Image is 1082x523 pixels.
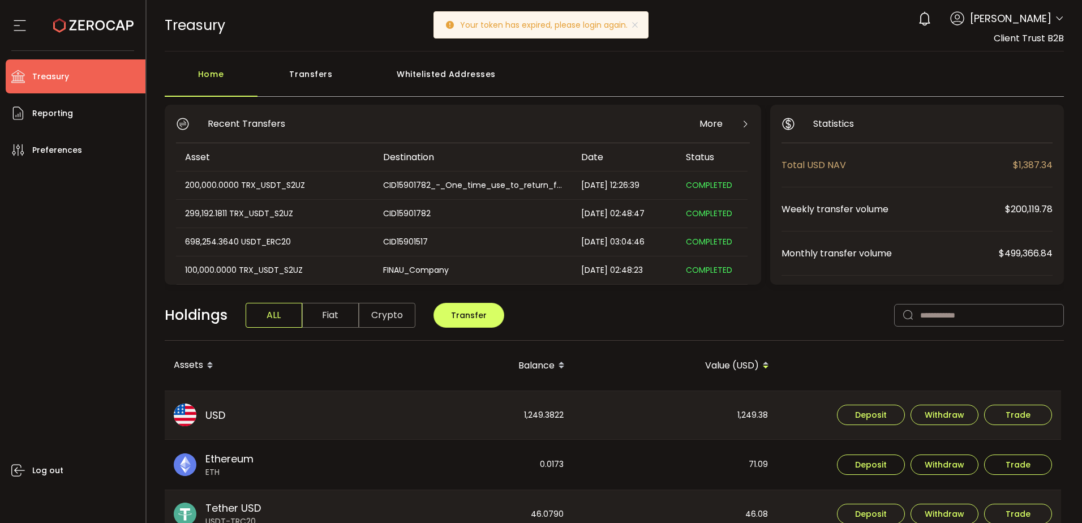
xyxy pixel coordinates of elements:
[925,411,964,419] span: Withdraw
[359,303,415,328] span: Crypto
[677,151,748,164] div: Status
[1013,158,1053,172] span: $1,387.34
[176,264,373,277] div: 100,000.0000 TRX_USDT_S2UZ
[984,405,1052,425] button: Trade
[984,455,1052,475] button: Trade
[994,32,1064,45] span: Client Trust B2B
[1025,469,1082,523] iframe: Chat Widget
[686,208,732,219] span: COMPLETED
[925,510,964,518] span: Withdraw
[572,207,677,220] div: [DATE] 02:48:47
[451,310,487,321] span: Transfer
[165,63,257,97] div: Home
[855,510,887,518] span: Deposit
[925,461,964,469] span: Withdraw
[813,117,854,131] span: Statistics
[302,303,359,328] span: Fiat
[374,207,571,220] div: CID15901782
[1006,411,1031,419] span: Trade
[365,63,528,97] div: Whitelisted Addresses
[433,303,504,328] button: Transfer
[572,151,677,164] div: Date
[1006,510,1031,518] span: Trade
[782,246,999,260] span: Monthly transfer volume
[1005,202,1053,216] span: $200,119.78
[370,440,573,490] div: 0.0173
[32,142,82,158] span: Preferences
[374,151,572,164] div: Destination
[574,440,777,490] div: 71.09
[572,179,677,192] div: [DATE] 12:26:39
[460,21,637,29] p: Your token has expired, please login again.
[686,264,732,276] span: COMPLETED
[370,391,573,440] div: 1,249.3822
[370,356,574,375] div: Balance
[970,11,1051,26] span: [PERSON_NAME]
[246,303,302,328] span: ALL
[257,63,365,97] div: Transfers
[208,117,285,131] span: Recent Transfers
[686,236,732,247] span: COMPLETED
[32,462,63,479] span: Log out
[911,455,978,475] button: Withdraw
[174,404,196,426] img: usd_portfolio.svg
[855,411,887,419] span: Deposit
[205,466,254,478] span: ETH
[572,264,677,277] div: [DATE] 02:48:23
[374,179,571,192] div: CID15901782_-_One_time_use_to_return_funds
[32,105,73,122] span: Reporting
[686,179,732,191] span: COMPLETED
[176,179,373,192] div: 200,000.0000 TRX_USDT_S2UZ
[374,264,571,277] div: FINAU_Company
[1006,461,1031,469] span: Trade
[572,235,677,248] div: [DATE] 03:04:46
[855,461,887,469] span: Deposit
[165,305,227,326] span: Holdings
[205,408,225,423] span: USD
[999,246,1053,260] span: $499,366.84
[176,151,374,164] div: Asset
[574,356,778,375] div: Value (USD)
[911,405,978,425] button: Withdraw
[782,202,1005,216] span: Weekly transfer volume
[165,356,370,375] div: Assets
[837,455,905,475] button: Deposit
[374,235,571,248] div: CID15901517
[782,158,1013,172] span: Total USD NAV
[699,117,723,131] span: More
[837,405,905,425] button: Deposit
[574,391,777,440] div: 1,249.38
[165,15,225,35] span: Treasury
[205,500,261,516] span: Tether USD
[32,68,69,85] span: Treasury
[174,453,196,476] img: eth_portfolio.svg
[205,451,254,466] span: Ethereum
[176,235,373,248] div: 698,254.3640 USDT_ERC20
[176,207,373,220] div: 299,192.1811 TRX_USDT_S2UZ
